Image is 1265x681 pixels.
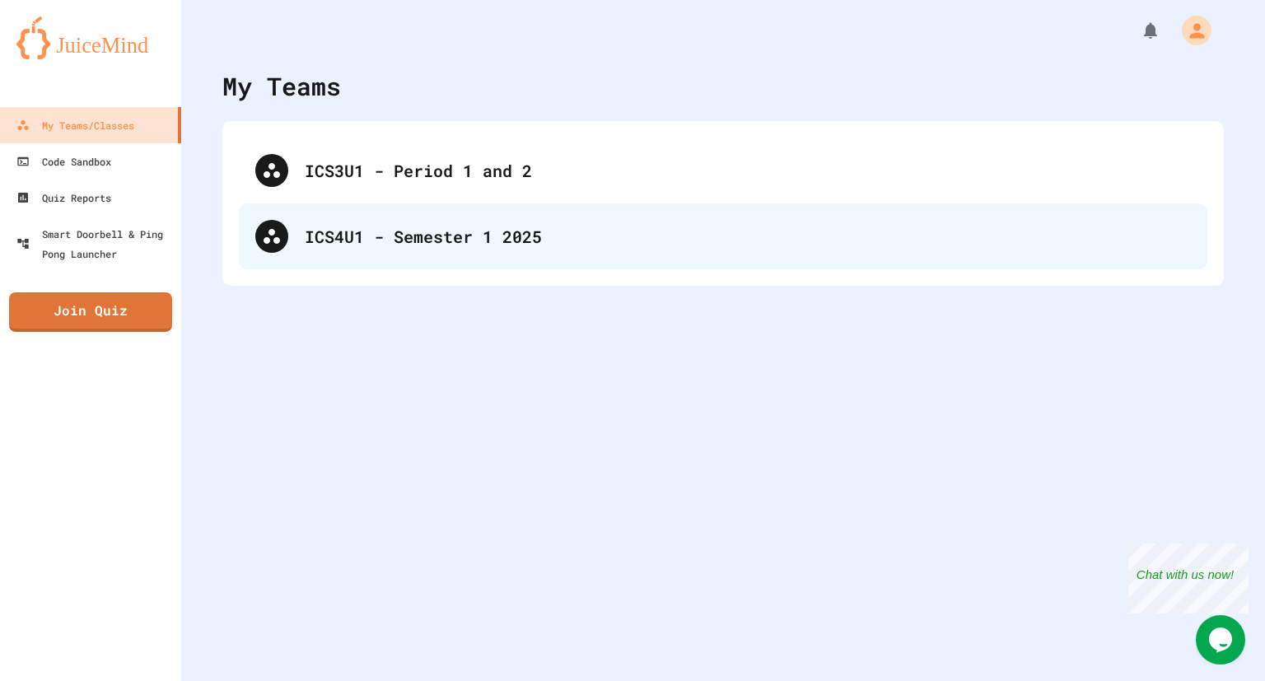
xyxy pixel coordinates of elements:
[305,158,1191,183] div: ICS3U1 - Period 1 and 2
[239,203,1207,269] div: ICS4U1 - Semester 1 2025
[1165,12,1216,49] div: My Account
[16,188,111,208] div: Quiz Reports
[305,224,1191,249] div: ICS4U1 - Semester 1 2025
[1110,16,1165,44] div: My Notifications
[16,152,111,171] div: Code Sandbox
[16,115,134,135] div: My Teams/Classes
[1196,615,1249,665] iframe: chat widget
[16,224,175,264] div: Smart Doorbell & Ping Pong Launcher
[16,16,165,59] img: logo-orange.svg
[239,138,1207,203] div: ICS3U1 - Period 1 and 2
[9,292,172,332] a: Join Quiz
[1128,543,1249,613] iframe: chat widget
[222,68,341,105] div: My Teams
